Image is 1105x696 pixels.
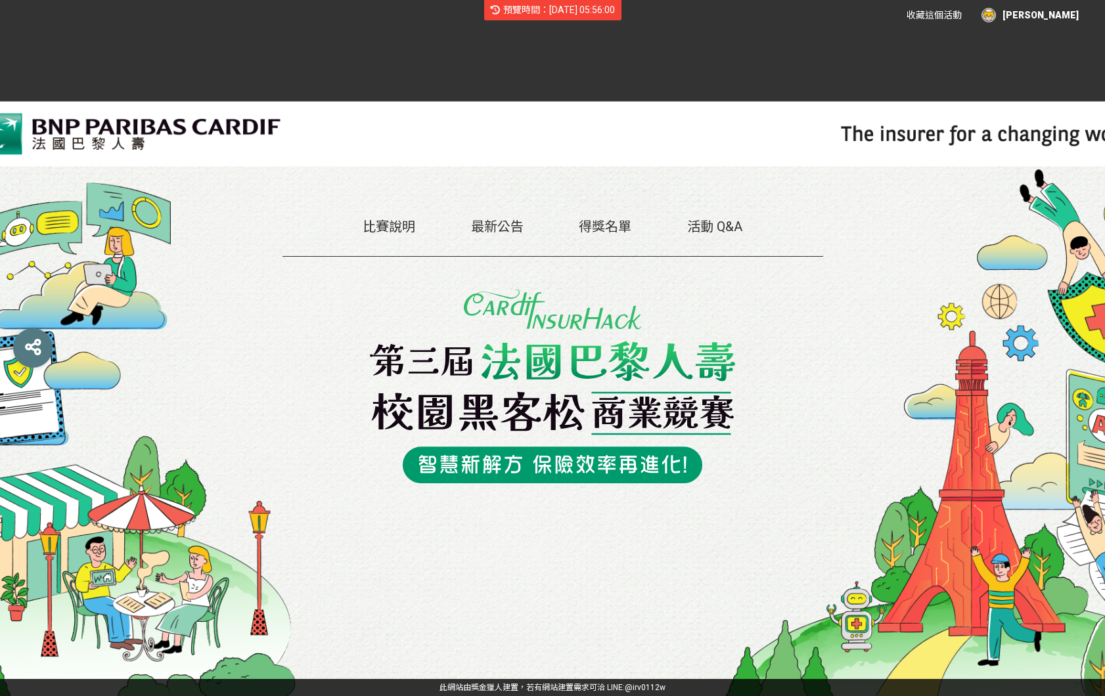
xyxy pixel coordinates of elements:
[579,219,631,234] a: 得獎名單
[687,219,742,234] a: 活動 Q&A
[471,219,524,234] a: 最新公告
[440,683,589,692] a: 此網站由獎金獵人建置，若有網站建置需求
[363,219,415,234] a: 比賽說明
[440,683,665,692] span: 可洽 LINE:
[625,683,665,692] a: @irv0112w
[907,10,962,20] span: 收藏這個活動
[503,5,615,15] span: 預覽時間：[DATE] 05:56:00
[370,290,735,483] img: Slogan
